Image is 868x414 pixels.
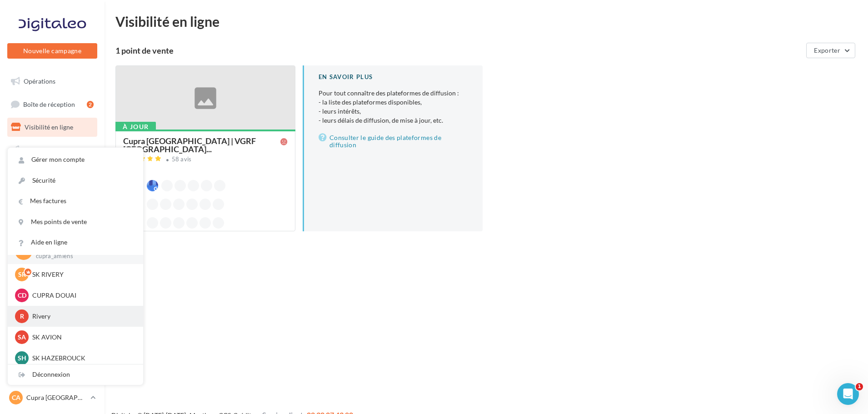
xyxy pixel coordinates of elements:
a: Contacts [5,163,99,182]
div: Visibilité en ligne [115,15,857,28]
a: CA Cupra [GEOGRAPHIC_DATA] [7,389,97,406]
a: Gérer mon compte [8,150,143,170]
a: Mes factures [8,191,143,211]
p: SK RIVERY [32,270,132,279]
a: Sécurité [8,170,143,191]
p: SK AVION [32,333,132,342]
div: En savoir plus [319,73,468,81]
a: Campagnes DataOnDemand [5,261,99,288]
div: 58 avis [172,156,192,162]
a: PLV et print personnalisable [5,231,99,258]
div: Déconnexion [8,364,143,385]
span: Visibilité en ligne [25,123,73,131]
span: Cupra [GEOGRAPHIC_DATA] | VGRF [GEOGRAPHIC_DATA]... [123,137,280,153]
span: Exporter [814,46,840,54]
span: SA [18,333,26,342]
li: - leurs délais de diffusion, de mise à jour, etc. [319,116,468,125]
p: Cupra [GEOGRAPHIC_DATA] [26,393,87,402]
button: Nouvelle campagne [7,43,97,59]
div: À jour [115,122,156,132]
p: cupra_amiens [36,252,129,260]
span: Opérations [24,77,55,85]
span: CD [18,291,26,300]
iframe: Intercom live chat [837,383,859,405]
span: CA [12,393,20,402]
span: R [20,312,24,321]
a: Médiathèque [5,185,99,205]
div: 1 point de vente [115,46,803,55]
a: Aide en ligne [8,232,143,253]
p: Pour tout connaître des plateformes de diffusion : [319,89,468,125]
span: SR [18,270,26,279]
p: CUPRA DOUAI [32,291,132,300]
a: Opérations [5,72,99,91]
button: Exporter [806,43,855,58]
span: Campagnes [23,146,55,154]
a: Calendrier [5,208,99,227]
div: 2 [87,101,94,108]
a: 58 avis [123,155,288,165]
span: SH [18,354,26,363]
li: - leurs intérêts, [319,107,468,116]
span: 1 [856,383,863,390]
a: Campagnes [5,140,99,160]
a: Boîte de réception2 [5,95,99,114]
p: SK HAZEBROUCK [32,354,132,363]
p: Rivery [32,312,132,321]
a: Visibilité en ligne [5,118,99,137]
li: - la liste des plateformes disponibles, [319,98,468,107]
span: Boîte de réception [23,100,75,108]
a: Consulter le guide des plateformes de diffusion [319,132,468,150]
a: Mes points de vente [8,212,143,232]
